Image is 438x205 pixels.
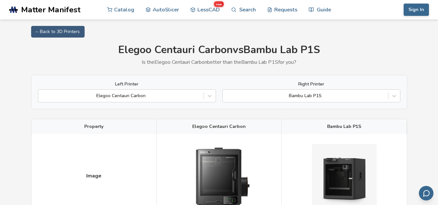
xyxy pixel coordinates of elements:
span: Bambu Lab P1S [327,124,361,129]
h1: Elegoo Centauri Carbon vs Bambu Lab P1S [31,44,407,56]
label: Right Printer [222,82,400,87]
button: Send feedback via email [419,186,433,200]
input: Elegoo Centauri Carbon [41,93,43,98]
label: Left Printer [38,82,216,87]
button: Sign In [404,4,429,16]
p: Is the Elegoo Centauri Carbon better than the Bambu Lab P1S for you? [31,59,407,65]
a: ← Back to 3D Printers [31,26,85,38]
span: new [214,1,223,7]
input: Bambu Lab P1S [226,93,227,98]
span: Property [84,124,103,129]
span: Elegoo Centauri Carbon [192,124,246,129]
span: Image [86,173,101,179]
span: Matter Manifest [21,5,80,14]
